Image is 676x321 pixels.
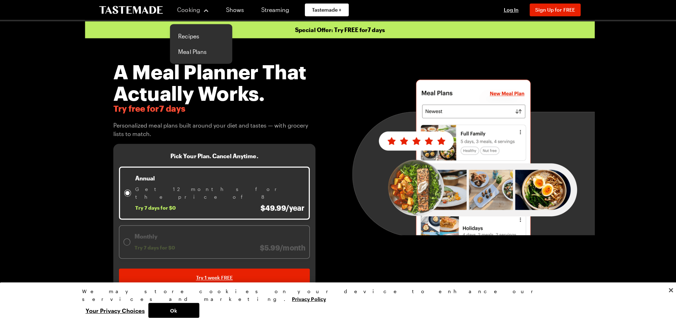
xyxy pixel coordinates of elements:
a: More information about your privacy, opens in a new tab [290,294,324,300]
h3: Pick Your Plan. Cancel Anytime. [169,152,257,159]
button: Sign Up for FREE [527,4,577,16]
span: Try 1 week FREE [195,273,231,280]
button: Your Privacy Choices [82,301,148,316]
span: $5.99/month [258,242,303,251]
p: Special Offer: Try FREE for 7 days [84,21,591,38]
a: To Tastemade Home Page [99,6,162,14]
button: Cooking [176,1,208,18]
span: Try free for 7 days [113,103,314,113]
p: Monthly [134,231,303,239]
span: Cooking [176,6,199,13]
h1: A Meal Planner That Actually Works. [113,61,314,103]
span: Tastemade + [310,6,340,13]
span: $49.99/year [259,203,303,211]
button: Log In [494,6,522,13]
div: Cooking [169,24,231,63]
span: Get 12 months for the price of 8 [134,184,303,200]
a: Meal Plans [173,44,227,59]
span: Sign Up for FREE [532,7,572,13]
div: Privacy [82,286,589,316]
div: We may store cookies on your device to enhance our services and marketing. [82,286,589,301]
span: Log In [501,7,516,13]
span: Try 7 days for $0 [134,243,174,249]
button: Ok [148,301,198,316]
a: Tastemade + [303,4,347,16]
span: Personalized meal plans built around your diet and tastes — with grocery lists to match. [113,121,314,137]
span: Try 7 days for $0 [134,204,175,210]
a: Try 1 week FREE [118,267,308,285]
p: Annual [134,173,303,181]
button: Close [659,281,675,296]
a: Recipes [173,28,227,44]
